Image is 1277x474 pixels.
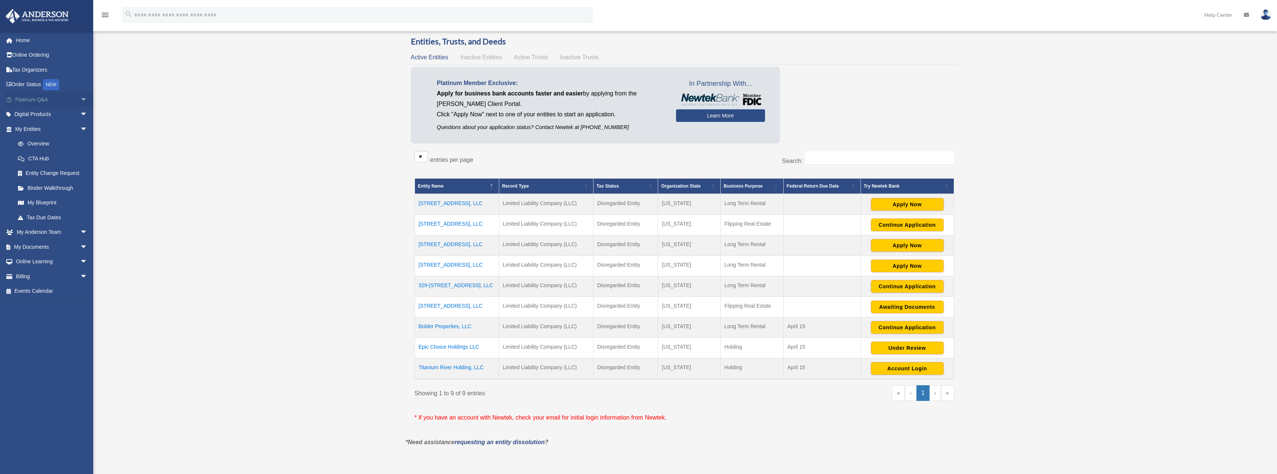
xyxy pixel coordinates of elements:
[415,358,499,379] td: Titanium River Holding, LLC
[658,358,721,379] td: [US_STATE]
[80,269,95,284] span: arrow_drop_down
[415,385,679,399] div: Showing 1 to 9 of 9 entries
[782,158,802,164] label: Search:
[5,254,99,269] a: Online Learningarrow_drop_down
[5,92,99,107] a: Platinum Q&Aarrow_drop_down
[593,358,658,379] td: Disregarded Entity
[430,157,474,163] label: entries per page
[80,92,95,107] span: arrow_drop_down
[415,412,954,423] p: * If you have an account with Newtek, check your email for initial login information from Newtek.
[5,107,99,122] a: Digital Productsarrow_drop_down
[720,194,783,215] td: Long Term Rental
[415,297,499,317] td: [STREET_ADDRESS], LLC
[658,179,721,194] th: Organization State: Activate to sort
[593,297,658,317] td: Disregarded Entity
[125,10,133,18] i: search
[5,77,99,92] a: Order StatusNEW
[406,439,548,445] em: *Need assistance ?
[871,260,944,272] button: Apply Now
[783,317,861,338] td: April 15
[871,321,944,334] button: Continue Application
[415,235,499,256] td: [STREET_ADDRESS], LLC
[499,179,593,194] th: Record Type: Activate to sort
[680,94,761,106] img: NewtekBankLogoSM.png
[871,301,944,313] button: Awaiting Documents
[593,317,658,338] td: Disregarded Entity
[514,54,548,60] span: Active Trusts
[676,78,765,90] span: In Partnership With...
[460,54,502,60] span: Inactive Entities
[499,317,593,338] td: Limited Liability Company (LLC)
[80,225,95,240] span: arrow_drop_down
[720,338,783,358] td: Holding
[676,109,765,122] a: Learn More
[593,235,658,256] td: Disregarded Entity
[10,210,95,225] a: Tax Due Dates
[593,338,658,358] td: Disregarded Entity
[593,179,658,194] th: Tax Status: Activate to sort
[80,107,95,122] span: arrow_drop_down
[499,276,593,297] td: Limited Liability Company (LLC)
[415,194,499,215] td: [STREET_ADDRESS], LLC
[658,297,721,317] td: [US_STATE]
[10,136,91,151] a: Overview
[10,151,95,166] a: CTA Hub
[437,88,665,109] p: by applying from the [PERSON_NAME] Client Portal.
[593,256,658,276] td: Disregarded Entity
[415,179,499,194] th: Entity Name: Activate to invert sorting
[658,338,721,358] td: [US_STATE]
[415,215,499,235] td: [STREET_ADDRESS], LLC
[455,439,545,445] a: requesting an entity dissolution
[720,179,783,194] th: Business Purpose: Activate to sort
[5,48,99,63] a: Online Ordering
[871,198,944,211] button: Apply Now
[418,183,444,189] span: Entity Name
[499,297,593,317] td: Limited Liability Company (LLC)
[905,385,916,401] a: Previous
[661,183,701,189] span: Organization State
[658,235,721,256] td: [US_STATE]
[724,183,763,189] span: Business Purpose
[80,239,95,255] span: arrow_drop_down
[499,235,593,256] td: Limited Liability Company (LLC)
[415,276,499,297] td: 329-[STREET_ADDRESS], LLC
[80,122,95,137] span: arrow_drop_down
[658,215,721,235] td: [US_STATE]
[5,33,99,48] a: Home
[871,239,944,252] button: Apply Now
[560,54,598,60] span: Inactive Trusts
[892,385,905,401] a: First
[5,269,99,284] a: Billingarrow_drop_down
[720,358,783,379] td: Holding
[499,194,593,215] td: Limited Liability Company (LLC)
[10,195,95,210] a: My Blueprint
[861,179,954,194] th: Try Newtek Bank : Activate to sort
[916,385,930,401] a: 1
[499,256,593,276] td: Limited Liability Company (LLC)
[101,13,110,19] a: menu
[5,225,99,240] a: My Anderson Teamarrow_drop_down
[787,183,839,189] span: Federal Return Due Date
[871,365,944,371] a: Account Login
[597,183,619,189] span: Tax Status
[415,338,499,358] td: Epic Choice Holdings LLC
[658,276,721,297] td: [US_STATE]
[411,36,958,47] h3: Entities, Trusts, and Deeds
[871,219,944,231] button: Continue Application
[5,122,95,136] a: My Entitiesarrow_drop_down
[10,181,95,195] a: Binder Walkthrough
[415,317,499,338] td: Bolder Properties, LLC
[720,256,783,276] td: Long Term Rental
[720,215,783,235] td: Flipping Real Estate
[437,78,665,88] p: Platinum Member Exclusive:
[593,194,658,215] td: Disregarded Entity
[5,284,99,299] a: Events Calendar
[783,179,861,194] th: Federal Return Due Date: Activate to sort
[720,235,783,256] td: Long Term Rental
[10,166,95,181] a: Entity Change Request
[720,276,783,297] td: Long Term Rental
[941,385,954,401] a: Last
[871,342,944,354] button: Under Review
[1260,9,1271,20] img: User Pic
[783,338,861,358] td: April 15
